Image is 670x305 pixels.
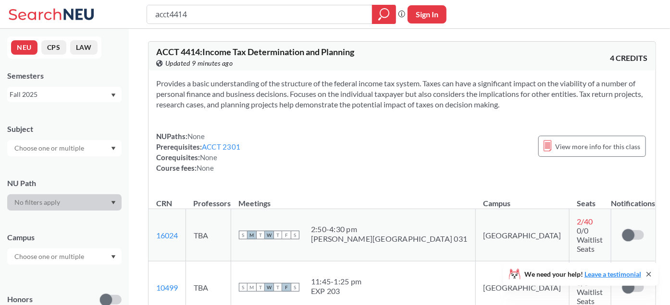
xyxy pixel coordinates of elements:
[239,231,248,239] span: S
[11,40,37,55] button: NEU
[408,5,447,23] button: Sign In
[156,47,354,57] span: ACCT 4414 : Income Tax Determination and Planning
[41,40,66,55] button: CPS
[311,224,468,234] div: 2:50 - 4:30 pm
[556,141,641,152] span: View more info for this class
[282,283,291,292] span: F
[10,251,90,262] input: Choose one or multiple
[156,78,648,110] section: Provides a basic understanding of the structure of the federal income tax system. Taxes can have ...
[7,232,122,243] div: Campus
[273,231,282,239] span: T
[311,234,468,244] div: [PERSON_NAME][GEOGRAPHIC_DATA] 031
[475,209,569,261] td: [GEOGRAPHIC_DATA]
[7,87,122,102] div: Fall 2025Dropdown arrow
[610,53,648,63] span: 4 CREDITS
[378,8,390,21] svg: magnifying glass
[524,271,641,278] span: We need your help!
[202,142,240,151] a: ACCT 2301
[197,164,214,172] span: None
[311,286,361,296] div: EXP 203
[156,131,240,173] div: NUPaths: Prerequisites: Corequisites: Course fees:
[231,188,476,209] th: Meetings
[569,188,611,209] th: Seats
[265,283,273,292] span: W
[7,124,122,134] div: Subject
[291,231,299,239] span: S
[248,283,256,292] span: M
[187,132,205,141] span: None
[239,283,248,292] span: S
[475,188,569,209] th: Campus
[7,70,122,81] div: Semesters
[10,89,110,100] div: Fall 2025
[282,231,291,239] span: F
[7,140,122,156] div: Dropdown arrow
[156,231,178,240] a: 16024
[7,178,122,188] div: NU Path
[111,94,116,97] svg: Dropdown arrow
[165,58,233,69] span: Updated 9 minutes ago
[156,283,178,292] a: 10499
[7,248,122,265] div: Dropdown arrow
[577,226,603,253] span: 0/0 Waitlist Seats
[186,209,231,261] td: TBA
[186,188,231,209] th: Professors
[372,5,396,24] div: magnifying glass
[200,153,217,162] span: None
[577,217,593,226] span: 2 / 40
[256,231,265,239] span: T
[256,283,265,292] span: T
[291,283,299,292] span: S
[111,201,116,205] svg: Dropdown arrow
[311,277,361,286] div: 11:45 - 1:25 pm
[111,255,116,259] svg: Dropdown arrow
[111,147,116,151] svg: Dropdown arrow
[10,142,90,154] input: Choose one or multiple
[273,283,282,292] span: T
[154,6,365,23] input: Class, professor, course number, "phrase"
[265,231,273,239] span: W
[70,40,98,55] button: LAW
[7,294,33,305] p: Honors
[611,188,655,209] th: Notifications
[248,231,256,239] span: M
[156,198,172,209] div: CRN
[584,270,641,278] a: Leave a testimonial
[7,194,122,211] div: Dropdown arrow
